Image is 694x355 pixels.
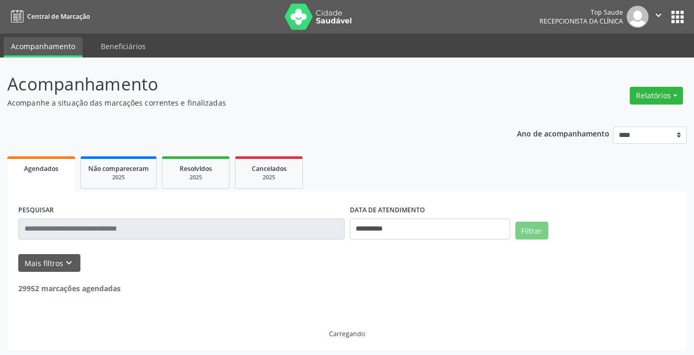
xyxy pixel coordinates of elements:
[515,222,548,239] button: Filtrar
[27,12,90,21] span: Central de Marcação
[93,37,153,55] a: Beneficiários
[88,174,149,181] div: 2025
[653,9,664,21] i: 
[24,164,58,173] span: Agendados
[668,8,687,26] button: apps
[7,97,483,108] p: Acompanhe a situação das marcações correntes e finalizadas
[630,87,683,105] button: Relatórios
[329,329,365,338] div: Carregando
[243,174,295,181] div: 2025
[63,257,75,269] i: keyboard_arrow_down
[539,8,623,17] div: Top Saude
[18,283,121,293] strong: 29952 marcações agendadas
[7,71,483,97] p: Acompanhamento
[7,8,90,25] a: Central de Marcação
[350,202,425,219] label: DATA DE ATENDIMENTO
[88,164,149,173] span: Não compareceram
[18,202,54,219] label: PESQUISAR
[252,164,287,173] span: Cancelados
[170,174,222,181] div: 2025
[517,127,609,140] p: Ano de acompanhamento
[539,17,623,26] span: Recepcionista da clínica
[18,254,80,272] button: Mais filtroskeyboard_arrow_down
[180,164,212,173] span: Resolvidos
[649,6,668,28] button: 
[627,6,649,28] img: img
[4,37,83,58] a: Acompanhamento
